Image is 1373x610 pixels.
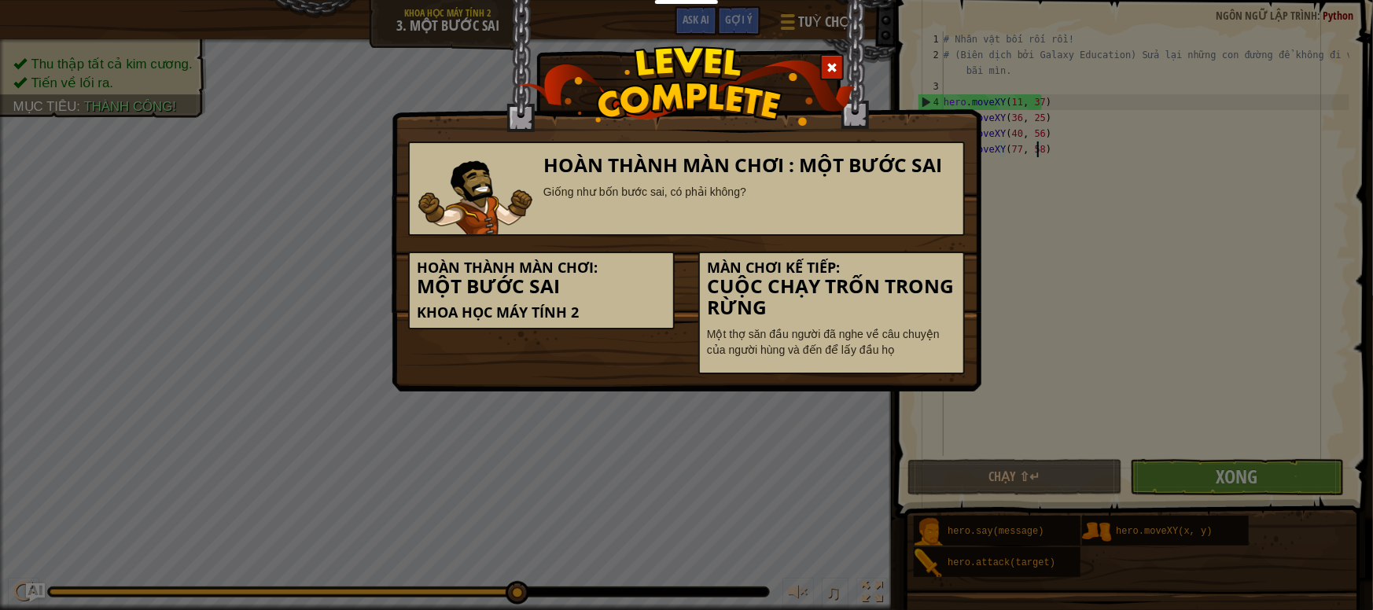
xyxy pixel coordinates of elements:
[417,260,666,276] h5: Hoàn thành màn chơi:
[417,276,666,297] h3: Một Bước Sai
[418,160,532,234] img: duelist.png
[707,276,956,318] h3: Cuộc chạy trốn trong rừng
[417,305,666,321] h5: Khoa học máy tính 2
[543,155,956,176] h3: Hoàn thành màn chơi : Một Bước Sai
[707,260,956,276] h5: Màn chơi kế tiếp:
[518,46,856,126] img: level_complete.png
[707,326,956,358] p: Một thợ săn đầu người đã nghe về câu chuyện của người hùng và đến để lấy đầu họ
[543,184,956,200] div: Giống như bốn bước sai, có phải không?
